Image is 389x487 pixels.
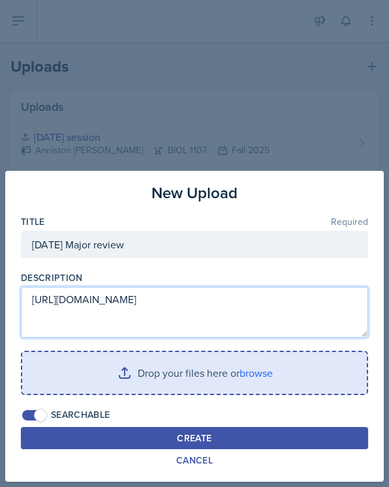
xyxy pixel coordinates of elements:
[151,181,238,205] h3: New Upload
[21,231,368,258] input: Enter title
[177,433,211,443] div: Create
[21,427,368,449] button: Create
[21,271,83,284] label: Description
[21,449,368,471] button: Cancel
[176,455,213,465] div: Cancel
[21,215,45,228] label: Title
[51,408,110,422] div: Searchable
[331,217,368,226] span: Required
